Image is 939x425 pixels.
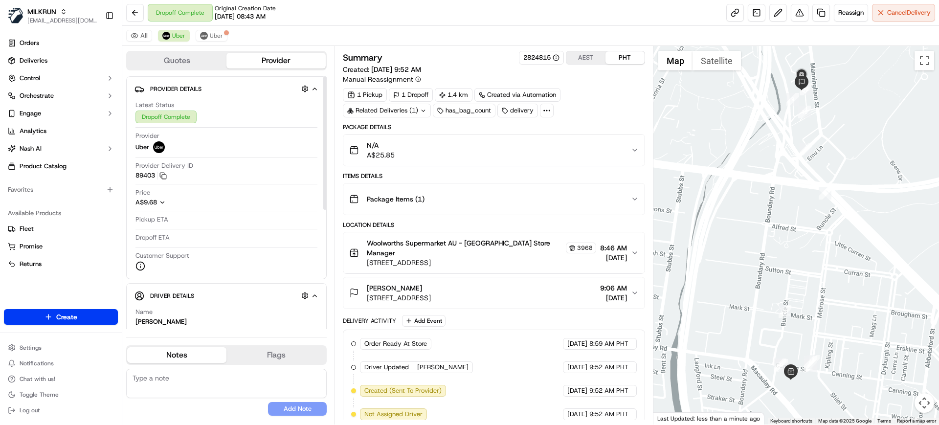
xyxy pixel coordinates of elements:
[153,141,165,153] img: uber-new-logo.jpeg
[20,224,34,233] span: Fleet
[818,418,872,424] span: Map data ©2025 Google
[20,391,59,399] span: Toggle Theme
[887,8,931,17] span: Cancel Delivery
[4,239,118,254] button: Promise
[4,403,118,417] button: Log out
[4,106,118,121] button: Engage
[4,205,118,221] div: Available Products
[343,65,421,74] span: Created:
[135,251,189,260] span: Customer Support
[172,32,185,40] span: Uber
[4,123,118,139] a: Analytics
[150,85,201,93] span: Provider Details
[567,386,587,395] span: [DATE]
[343,104,431,117] div: Related Deliveries (1)
[367,150,395,160] span: A$25.85
[343,123,645,131] div: Package Details
[656,412,688,425] img: Google
[804,356,817,369] div: 6
[8,242,114,251] a: Promise
[417,363,469,372] span: [PERSON_NAME]
[566,51,605,64] button: AEST
[4,182,118,198] div: Favorites
[210,32,223,40] span: Uber
[589,386,628,395] span: 9:52 AM PHT
[20,375,55,383] span: Chat with us!
[435,88,472,102] div: 1.4 km
[774,358,786,371] div: 4
[4,141,118,157] button: Nash AI
[215,4,276,12] span: Original Creation Date
[20,144,42,153] span: Nash AI
[4,35,118,51] a: Orders
[27,17,97,24] span: [EMAIL_ADDRESS][DOMAIN_NAME]
[343,53,382,62] h3: Summary
[577,244,593,252] span: 3968
[135,215,168,224] span: Pickup ETA
[367,238,563,258] span: Woolworths Supermarket AU - [GEOGRAPHIC_DATA] Store Manager
[4,256,118,272] button: Returns
[367,258,596,268] span: [STREET_ADDRESS]
[605,51,645,64] button: PHT
[4,341,118,355] button: Settings
[364,410,423,419] span: Not Assigned Driver
[497,104,538,117] div: delivery
[371,65,421,74] span: [DATE] 9:52 AM
[343,317,396,325] div: Delivery Activity
[200,32,208,40] img: uber-new-logo.jpeg
[877,418,891,424] a: Terms (opens in new tab)
[135,143,149,152] span: Uber
[150,292,194,300] span: Driver Details
[8,224,114,233] a: Fleet
[20,242,43,251] span: Promise
[343,232,644,273] button: Woolworths Supermarket AU - [GEOGRAPHIC_DATA] Store Manager3968[STREET_ADDRESS]8:46 AM[DATE]
[134,288,318,304] button: Driver Details
[226,53,326,68] button: Provider
[343,74,421,84] button: Manual Reassignment
[800,143,812,156] div: 8
[20,127,46,135] span: Analytics
[127,347,226,363] button: Notes
[819,187,831,200] div: 7
[27,7,56,17] span: MILKRUN
[567,339,587,348] span: [DATE]
[162,32,170,40] img: uber-new-logo.jpeg
[4,53,118,68] a: Deliveries
[8,260,114,268] a: Returns
[4,372,118,386] button: Chat with us!
[135,233,170,242] span: Dropoff ETA
[600,293,627,303] span: [DATE]
[343,183,644,215] button: Package Items (1)
[4,309,118,325] button: Create
[343,221,645,229] div: Location Details
[367,293,431,303] span: [STREET_ADDRESS]
[779,305,791,318] div: 1
[20,162,67,171] span: Product Catalog
[693,51,741,70] button: Show satellite imagery
[433,104,495,117] div: has_bag_count
[364,363,409,372] span: Driver Updated
[135,101,174,110] span: Latest Status
[770,418,812,425] button: Keyboard shortcuts
[4,4,101,27] button: MILKRUNMILKRUN[EMAIL_ADDRESS][DOMAIN_NAME]
[20,406,40,414] span: Log out
[135,317,187,326] div: [PERSON_NAME]
[600,283,627,293] span: 9:06 AM
[20,74,40,83] span: Control
[600,253,627,263] span: [DATE]
[474,88,560,102] div: Created via Automation
[343,134,644,166] button: N/AA$25.85
[4,70,118,86] button: Control
[589,363,628,372] span: 9:52 AM PHT
[20,260,42,268] span: Returns
[226,347,326,363] button: Flags
[389,88,433,102] div: 1 Dropoff
[343,172,645,180] div: Items Details
[135,132,159,140] span: Provider
[775,359,788,372] div: 3
[798,106,811,118] div: 10
[343,88,387,102] div: 1 Pickup
[135,171,167,180] button: 89403
[367,140,395,150] span: N/A
[196,30,227,42] button: Uber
